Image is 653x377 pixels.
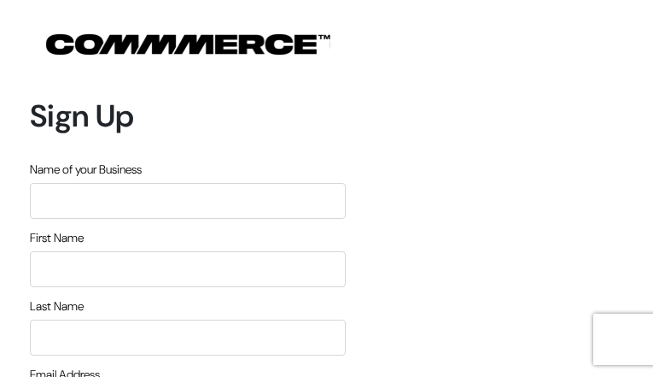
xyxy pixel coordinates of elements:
[30,161,142,179] label: Name of your Business
[30,297,84,315] label: Last Name
[30,97,346,134] h1: Sign Up
[30,229,84,247] label: First Name
[46,34,330,55] img: COMMMERCE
